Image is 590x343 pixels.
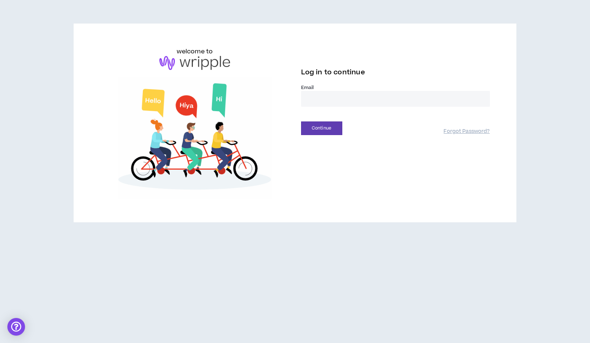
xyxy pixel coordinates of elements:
[100,77,289,199] img: Welcome to Wripple
[301,68,365,77] span: Log in to continue
[177,47,213,56] h6: welcome to
[159,56,230,70] img: logo-brand.png
[301,121,342,135] button: Continue
[7,318,25,336] div: Open Intercom Messenger
[301,84,490,91] label: Email
[444,128,490,135] a: Forgot Password?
